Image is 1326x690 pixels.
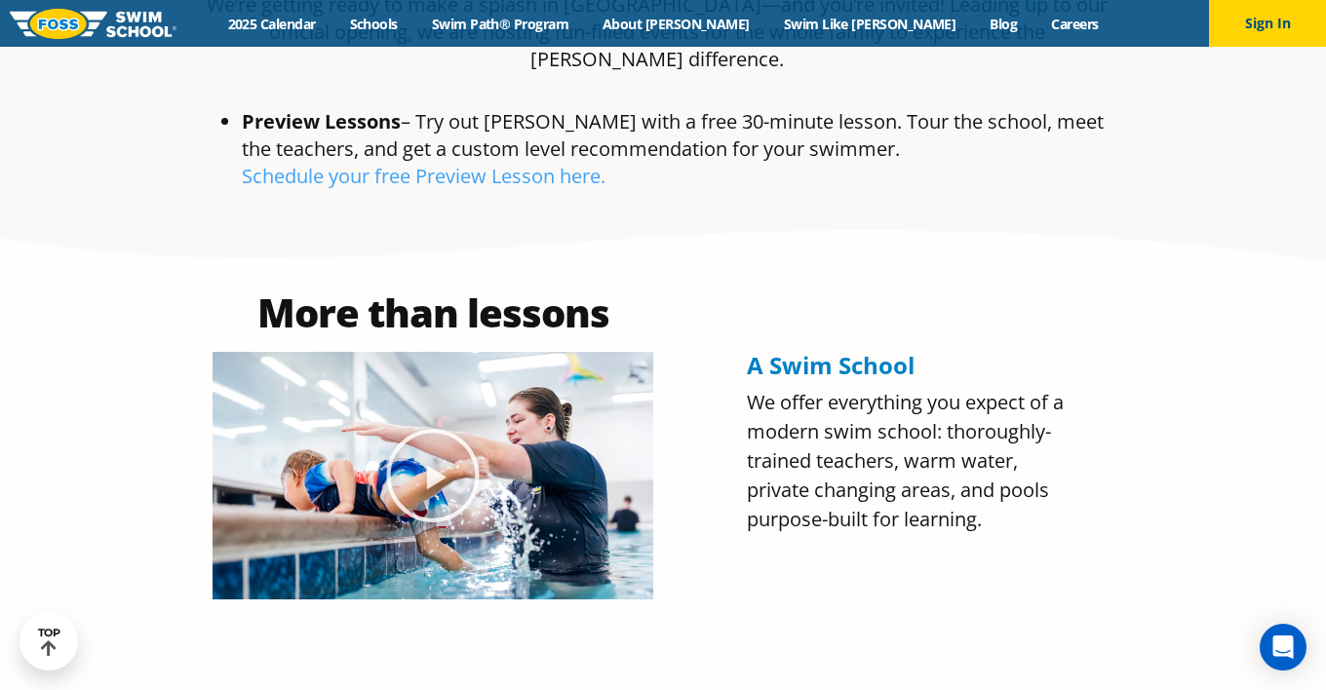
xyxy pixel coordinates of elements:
[973,15,1034,33] a: Blog
[242,108,1123,190] li: – Try out [PERSON_NAME] with a free 30-minute lesson. Tour the school, meet the teachers, and get...
[242,163,582,189] a: Schedule your free Preview Lesson he
[766,15,973,33] a: Swim Like [PERSON_NAME]
[1034,15,1115,33] a: Careers
[332,15,414,33] a: Schools
[213,293,653,332] h2: More than lessons
[242,108,401,134] span: Preview Lessons
[747,349,915,381] span: A Swim School
[414,15,585,33] a: Swim Path® Program
[10,9,176,39] img: FOSS Swim School Logo
[1260,624,1306,671] div: Open Intercom Messenger
[747,389,1064,532] span: We offer everything you expect of a modern swim school: thoroughly-trained teachers, warm water, ...
[582,163,605,189] a: re.
[211,15,332,33] a: 2025 Calendar
[384,427,482,524] div: Play Video
[38,627,60,657] div: TOP
[586,15,767,33] a: About [PERSON_NAME]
